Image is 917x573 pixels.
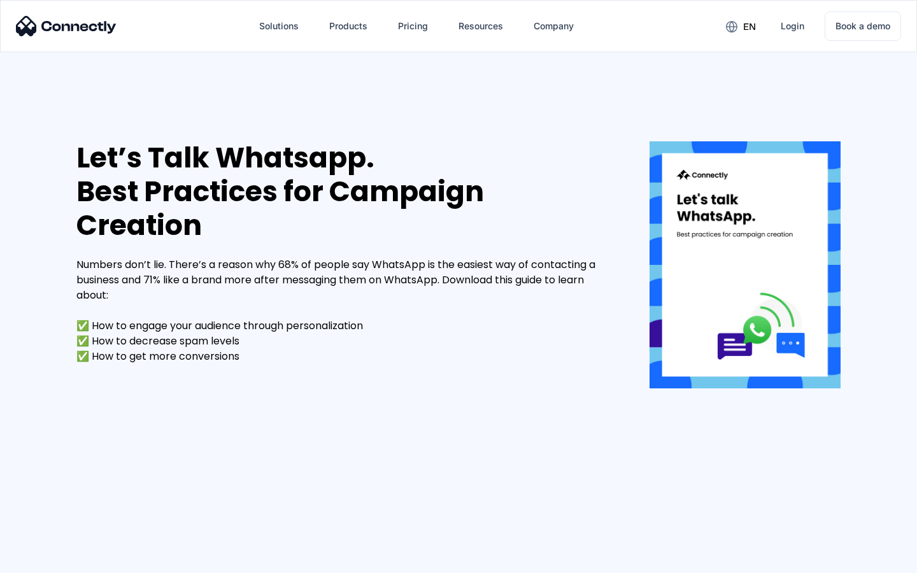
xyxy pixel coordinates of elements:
div: Company [523,11,584,41]
a: Book a demo [825,11,901,41]
div: Resources [448,11,513,41]
div: Products [319,11,378,41]
div: Numbers don’t lie. There’s a reason why 68% of people say WhatsApp is the easiest way of contacti... [76,257,611,364]
div: Solutions [259,17,299,35]
div: Let’s Talk Whatsapp. Best Practices for Campaign Creation [76,141,611,242]
aside: Language selected: English [13,551,76,569]
img: Connectly Logo [16,16,117,36]
div: en [716,17,765,36]
div: Company [534,17,574,35]
div: Pricing [398,17,428,35]
div: Products [329,17,367,35]
a: Login [771,11,814,41]
ul: Language list [25,551,76,569]
div: Solutions [249,11,309,41]
div: Resources [458,17,503,35]
div: Login [781,17,804,35]
a: Pricing [388,11,438,41]
div: en [743,18,756,36]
